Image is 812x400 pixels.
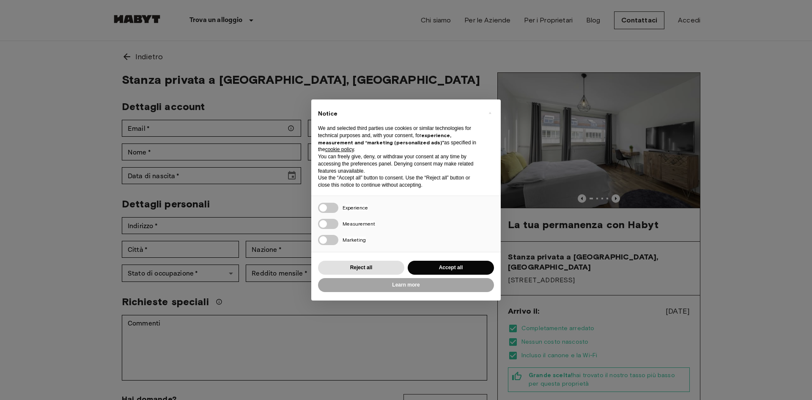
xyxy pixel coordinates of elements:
a: cookie policy [325,146,354,152]
span: × [488,108,491,118]
button: Reject all [318,261,404,275]
button: Close this notice [483,106,497,120]
p: You can freely give, deny, or withdraw your consent at any time by accessing the preferences pane... [318,153,480,174]
button: Learn more [318,278,494,292]
h2: Notice [318,110,480,118]
p: Use the “Accept all” button to consent. Use the “Reject all” button or close this notice to conti... [318,174,480,189]
span: Marketing [343,237,366,243]
button: Accept all [408,261,494,275]
span: Measurement [343,221,375,227]
span: Experience [343,204,368,211]
p: We and selected third parties use cookies or similar technologies for technical purposes and, wit... [318,125,480,153]
strong: experience, measurement and “marketing (personalized ads)” [318,132,451,146]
